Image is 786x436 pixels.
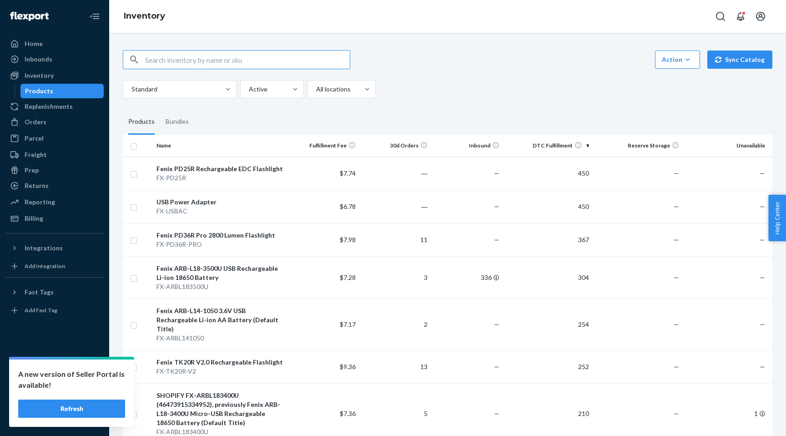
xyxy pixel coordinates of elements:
[25,117,46,127] div: Orders
[340,410,356,417] span: $7.36
[156,207,284,216] div: FX-USBAC
[25,134,44,143] div: Parcel
[25,166,39,175] div: Prep
[156,282,284,291] div: FX-ARBL183500U
[760,363,765,370] span: —
[25,288,54,297] div: Fast Tags
[359,299,431,350] td: 2
[5,241,104,255] button: Integrations
[662,55,693,64] div: Action
[287,135,359,157] th: Fulfillment Fee
[156,231,284,240] div: Fenix PD36R Pro 2800 Lumen Flashlight
[359,256,431,299] td: 3
[248,85,249,94] input: Active
[25,198,55,207] div: Reporting
[431,135,503,157] th: Inbound
[116,3,172,30] ol: breadcrumbs
[655,51,700,69] button: Action
[674,410,679,417] span: —
[359,190,431,223] td: ―
[359,157,431,190] td: ―
[5,163,104,177] a: Prep
[503,256,593,299] td: 304
[359,135,431,157] th: 30d Orders
[25,306,57,314] div: Add Fast Tag
[340,236,356,243] span: $7.98
[494,203,499,210] span: —
[25,86,53,96] div: Products
[768,195,786,241] button: Help Center
[25,39,43,48] div: Home
[5,380,104,394] a: Talk to Support
[494,363,499,370] span: —
[5,285,104,299] button: Fast Tags
[156,306,284,334] div: Fenix ARB-L14-1050 3.6V USB Rechargeable Li-ion AA Battery (Default Title)
[674,320,679,328] span: —
[156,164,284,173] div: Fenix PD25R Rechargeable EDC Flashlight
[124,11,165,21] a: Inventory
[503,190,593,223] td: 450
[5,147,104,162] a: Freight
[25,55,52,64] div: Inbounds
[431,256,503,299] td: 336
[494,410,499,417] span: —
[25,102,73,111] div: Replenishments
[20,84,104,98] a: Products
[25,262,65,270] div: Add Integration
[494,236,499,243] span: —
[156,358,284,367] div: Fenix TK20R V2.0 Rechargeable Flashlight
[340,169,356,177] span: $7.74
[340,320,356,328] span: $7.17
[86,7,104,25] button: Close Navigation
[156,264,284,282] div: Fenix ARB-L18-3500U USB Rechargeable Li-ion 18650 Battery
[503,157,593,190] td: 450
[25,71,54,80] div: Inventory
[156,391,284,427] div: SHOPIFY FX-ARBL183400U (46473915334952), previously Fenix ARB-L18-3400U Micro-USB Rechargeable 18...
[5,52,104,66] a: Inbounds
[359,223,431,256] td: 11
[5,303,104,318] a: Add Fast Tag
[5,259,104,274] a: Add Integration
[145,51,350,69] input: Search inventory by name or sku
[707,51,772,69] button: Sync Catalog
[25,181,49,190] div: Returns
[674,363,679,370] span: —
[25,214,43,223] div: Billing
[340,363,356,370] span: $9.36
[760,169,765,177] span: —
[128,109,155,135] div: Products
[503,223,593,256] td: 367
[683,135,773,157] th: Unavailable
[503,299,593,350] td: 254
[760,236,765,243] span: —
[674,274,679,281] span: —
[156,198,284,207] div: USB Power Adapter
[5,99,104,114] a: Replenishments
[503,135,593,157] th: DTC Fulfillment
[25,243,63,253] div: Integrations
[5,115,104,129] a: Orders
[5,395,104,410] a: Help Center
[5,364,104,379] a: Settings
[156,240,284,249] div: FX-PD36R-PRO
[760,203,765,210] span: —
[153,135,287,157] th: Name
[10,12,49,21] img: Flexport logo
[674,169,679,177] span: —
[359,350,431,383] td: 13
[156,334,284,343] div: FX-ARBL141050
[315,85,316,94] input: All locations
[5,211,104,226] a: Billing
[760,320,765,328] span: —
[711,7,730,25] button: Open Search Box
[731,7,750,25] button: Open notifications
[156,173,284,183] div: FX-PD25R
[166,109,189,135] div: Bundles
[5,411,104,425] button: Give Feedback
[340,203,356,210] span: $6.78
[5,68,104,83] a: Inventory
[18,400,125,418] button: Refresh
[156,367,284,376] div: FX-TK20R-V2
